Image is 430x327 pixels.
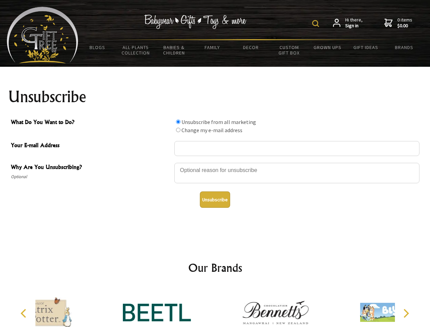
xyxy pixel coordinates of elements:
button: Unsubscribe [200,191,230,208]
a: Babies & Children [155,40,193,60]
span: What Do You Want to Do? [11,118,171,128]
img: Babywear - Gifts - Toys & more [144,15,246,29]
label: Unsubscribe from all marketing [181,119,256,125]
span: Why Are You Unsubscribing? [11,163,171,173]
textarea: Why Are You Unsubscribing? [174,163,419,183]
a: BLOGS [78,40,117,54]
span: Optional [11,173,171,181]
button: Next [398,306,413,321]
input: What Do You Want to Do? [176,120,180,124]
a: Decor [232,40,270,54]
input: What Do You Want to Do? [176,128,180,132]
button: Previous [17,306,32,321]
img: Babyware - Gifts - Toys and more... [7,7,78,63]
a: Hi there,Sign in [333,17,363,29]
strong: $0.00 [397,23,412,29]
span: Your E-mail Address [11,141,171,151]
a: All Plants Collection [117,40,155,60]
h1: Unsubscribe [8,89,422,105]
a: Grown Ups [308,40,347,54]
img: product search [312,20,319,27]
span: 0 items [397,17,412,29]
span: Hi there, [345,17,363,29]
label: Change my e-mail address [181,127,242,134]
input: Your E-mail Address [174,141,419,156]
a: Custom Gift Box [270,40,308,60]
a: 0 items$0.00 [384,17,412,29]
a: Brands [385,40,424,54]
h2: Our Brands [14,260,417,276]
a: Family [193,40,232,54]
a: Gift Ideas [347,40,385,54]
strong: Sign in [345,23,363,29]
